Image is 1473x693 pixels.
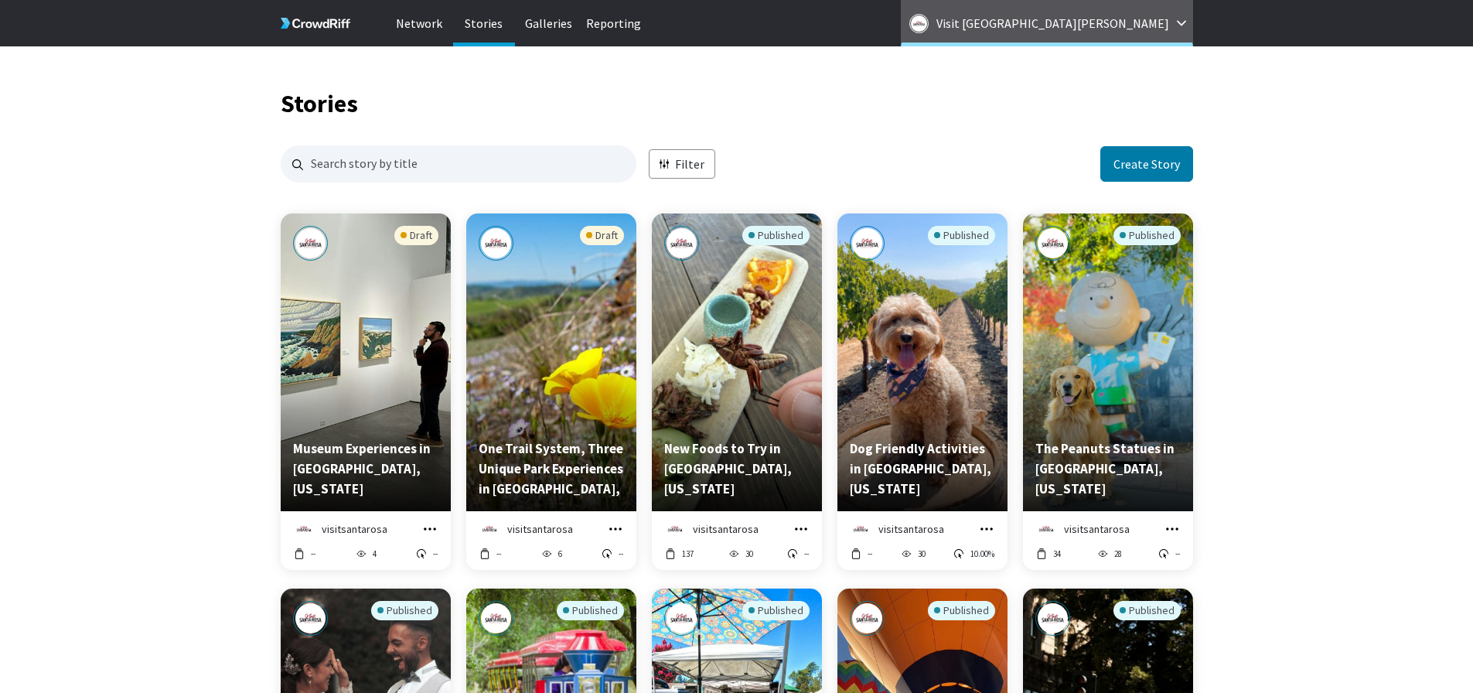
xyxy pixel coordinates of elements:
button: -- [293,547,316,561]
div: Published [928,226,995,245]
img: visitsantarosa [479,226,513,261]
p: 34 [1053,548,1061,560]
p: 28 [1114,548,1122,560]
p: -- [311,548,315,560]
p: Museum Experiences in Santa Rosa, California [293,439,438,499]
p: visitsantarosa [322,521,387,537]
img: visitsantarosa [479,601,513,636]
p: visitsantarosa [1064,521,1130,537]
button: Filter [649,149,715,179]
a: Preview story titled 'The Peanuts Statues in Santa Rosa, California' [1023,500,1193,514]
div: Published [742,226,810,245]
p: -- [619,548,623,560]
img: visitsantarosa [1035,601,1070,636]
button: -- [786,547,810,561]
button: 30 [899,547,926,561]
h1: Stories [281,93,1193,114]
p: 4 [372,548,376,560]
button: -- [479,547,502,561]
button: Create a new story in story creator application [1100,146,1193,182]
p: 6 [557,548,561,560]
button: -- [1158,547,1181,561]
img: visitsantarosa [665,519,685,539]
button: -- [601,547,624,561]
img: visitsantarosa [1035,226,1070,261]
div: Published [1113,601,1181,620]
p: The Peanuts Statues in Santa Rosa, California [1035,439,1181,499]
img: visitsantarosa [850,226,885,261]
a: Preview story titled 'New Foods to Try in Santa Rosa, California' [652,500,822,514]
p: Visit [GEOGRAPHIC_DATA][PERSON_NAME] [936,11,1169,36]
p: 30 [917,548,925,560]
button: 10.00% [953,547,995,561]
p: -- [868,548,872,560]
button: 34 [1035,547,1062,561]
div: Published [557,601,624,620]
img: visitsantarosa [479,519,500,539]
img: visitsantarosa [851,519,871,539]
p: New Foods to Try in Santa Rosa, California [664,439,810,499]
button: -- [415,547,438,561]
div: Draft [580,226,624,245]
p: 10.00% [970,548,994,560]
img: visitsantarosa [664,601,699,636]
p: visitsantarosa [507,521,573,537]
p: -- [496,548,501,560]
button: 137 [664,547,694,561]
button: -- [850,547,873,561]
p: Filter [675,155,704,173]
button: 4 [354,547,377,561]
p: -- [804,548,809,560]
div: Draft [394,226,438,245]
button: 30 [727,547,753,561]
img: visitsantarosa [1036,519,1056,539]
img: visitsantarosa [293,226,328,261]
img: visitsantarosa [293,601,328,636]
input: Search for stories by name. Press enter to submit. [281,145,636,183]
button: 6 [540,547,562,561]
div: Published [928,601,995,620]
div: Published [742,601,810,620]
div: Published [371,601,438,620]
a: Preview story titled 'One Trail System, Three Unique Park Experiences in Santa Rosa, California' [466,500,636,514]
a: Preview story titled 'Museum Experiences in Santa Rosa, California' [281,500,451,514]
p: One Trail System, Three Unique Park Experiences in Santa Rosa, California [479,439,624,499]
button: 28 [1096,547,1123,561]
img: visitsantarosa [850,601,885,636]
a: Preview story titled 'Dog Friendly Activities in Santa Rosa, California' [837,500,1008,514]
p: -- [433,548,438,560]
img: Logo for Visit Santa Rosa [909,14,929,33]
p: 137 [682,548,694,560]
div: Published [1113,226,1181,245]
p: Dog Friendly Activities in Santa Rosa, California [850,439,995,499]
p: 30 [745,548,752,560]
img: visitsantarosa [294,519,314,539]
img: visitsantarosa [664,226,699,261]
p: -- [1175,548,1180,560]
p: visitsantarosa [693,521,759,537]
p: visitsantarosa [878,521,944,537]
